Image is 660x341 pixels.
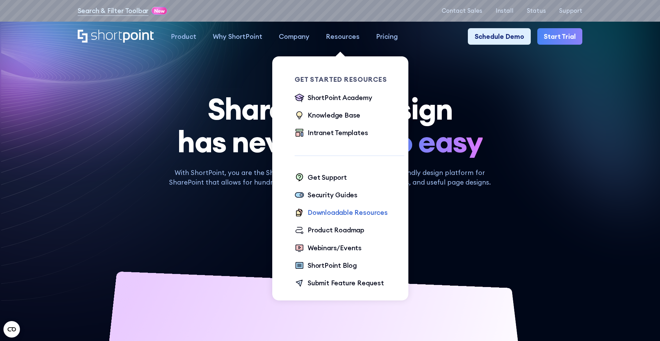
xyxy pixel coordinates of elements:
h1: SharePoint Design has never been [78,92,583,158]
a: Search & Filter Toolbar [78,6,149,16]
a: Security Guides [295,190,358,201]
a: Resources [318,28,368,45]
p: With ShortPoint, you are the SharePoint Designer. ShortPoint is a user-friendly design platform f... [163,168,497,188]
a: Home [78,30,154,44]
a: Schedule Demo [468,28,530,45]
div: Why ShortPoint [213,32,262,42]
a: Start Trial [537,28,582,45]
a: Intranet Templates [295,128,368,139]
div: Product Roadmap [308,225,364,235]
a: ShortPoint Academy [295,93,372,104]
div: Company [279,32,309,42]
div: Get Support [308,173,347,183]
iframe: Chat Widget [536,261,660,341]
a: Get Support [295,173,347,184]
div: Pricing [376,32,398,42]
a: Downloadable Resources [295,208,388,219]
div: Resources [326,32,360,42]
span: so easy [382,125,483,158]
a: Install [496,8,514,14]
a: Status [527,8,546,14]
button: Open CMP widget [3,321,20,338]
div: Webinars/Events [308,243,362,253]
a: Pricing [368,28,406,45]
a: Knowledge Base [295,110,361,121]
div: ShortPoint Blog [308,261,357,271]
div: Downloadable Resources [308,208,388,218]
div: Intranet Templates [308,128,368,138]
div: Get Started Resources [295,76,404,83]
div: Submit Feature Request [308,278,384,288]
div: Knowledge Base [308,110,360,120]
a: Product [163,28,205,45]
a: Why ShortPoint [205,28,271,45]
a: Support [559,8,582,14]
div: ShortPoint Academy [308,93,372,103]
div: Security Guides [308,190,357,200]
a: ShortPoint Blog [295,261,357,272]
a: Company [271,28,318,45]
a: Submit Feature Request [295,278,384,289]
div: Product [171,32,196,42]
a: Contact Sales [442,8,482,14]
a: Product Roadmap [295,225,365,236]
a: Webinars/Events [295,243,362,254]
